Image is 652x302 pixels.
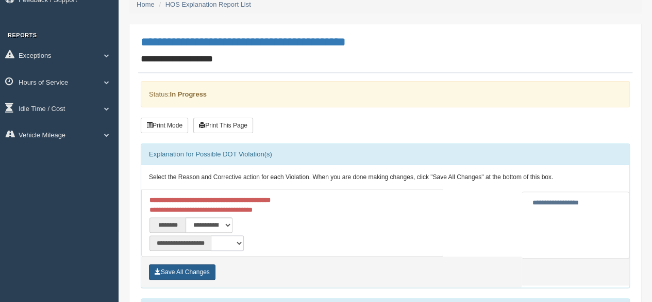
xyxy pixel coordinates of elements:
a: HOS Explanation Report List [165,1,251,8]
div: Select the Reason and Corrective action for each Violation. When you are done making changes, cli... [141,165,629,190]
button: Print Mode [141,118,188,133]
button: Print This Page [193,118,253,133]
strong: In Progress [170,90,207,98]
div: Explanation for Possible DOT Violation(s) [141,144,629,165]
a: Home [137,1,155,8]
button: Save [149,264,215,280]
div: Status: [141,81,630,107]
